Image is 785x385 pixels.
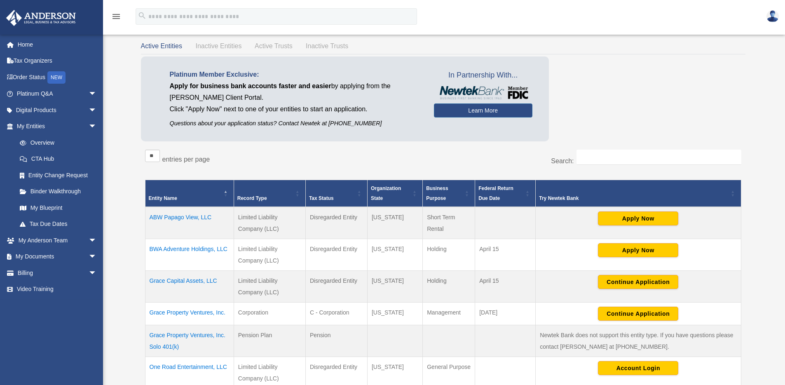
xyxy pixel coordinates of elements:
[6,69,109,86] a: Order StatusNEW
[475,239,536,271] td: April 15
[111,14,121,21] a: menu
[145,303,234,325] td: Grace Property Ventures, Inc.
[6,281,109,298] a: Video Training
[145,325,234,357] td: Grace Property Ventures, Inc. Solo 401(k)
[149,195,177,201] span: Entity Name
[12,183,105,200] a: Binder Walkthrough
[138,11,147,20] i: search
[145,271,234,303] td: Grace Capital Assets, LLC
[234,207,305,239] td: Limited Liability Company (LLC)
[6,36,109,53] a: Home
[4,10,78,26] img: Anderson Advisors Platinum Portal
[89,232,105,249] span: arrow_drop_down
[309,195,334,201] span: Tax Status
[145,239,234,271] td: BWA Adventure Holdings, LLC
[6,118,105,135] a: My Entitiesarrow_drop_down
[170,80,422,103] p: by applying from the [PERSON_NAME] Client Portal.
[255,42,293,49] span: Active Trusts
[536,325,741,357] td: Newtek Bank does not support this entity type. If you have questions please contact [PERSON_NAME]...
[305,303,367,325] td: C - Corporation
[598,364,678,371] a: Account Login
[6,53,109,69] a: Tax Organizers
[475,180,536,207] th: Federal Return Due Date: Activate to sort
[423,180,475,207] th: Business Purpose: Activate to sort
[306,42,348,49] span: Inactive Trusts
[170,118,422,129] p: Questions about your application status? Contact Newtek at [PHONE_NUMBER]
[89,86,105,103] span: arrow_drop_down
[475,271,536,303] td: April 15
[6,232,109,249] a: My Anderson Teamarrow_drop_down
[371,185,401,201] span: Organization State
[6,249,109,265] a: My Documentsarrow_drop_down
[367,271,422,303] td: [US_STATE]
[598,275,678,289] button: Continue Application
[305,207,367,239] td: Disregarded Entity
[234,271,305,303] td: Limited Liability Company (LLC)
[598,211,678,225] button: Apply Now
[367,303,422,325] td: [US_STATE]
[423,239,475,271] td: Holding
[47,71,66,84] div: NEW
[12,151,105,167] a: CTA Hub
[423,303,475,325] td: Management
[367,180,422,207] th: Organization State: Activate to sort
[145,180,234,207] th: Entity Name: Activate to invert sorting
[234,303,305,325] td: Corporation
[539,193,728,203] div: Try Newtek Bank
[12,167,105,183] a: Entity Change Request
[305,325,367,357] td: Pension
[551,157,574,164] label: Search:
[434,103,532,117] a: Learn More
[237,195,267,201] span: Record Type
[434,69,532,82] span: In Partnership With...
[598,307,678,321] button: Continue Application
[195,42,241,49] span: Inactive Entities
[89,102,105,119] span: arrow_drop_down
[234,180,305,207] th: Record Type: Activate to sort
[6,102,109,118] a: Digital Productsarrow_drop_down
[423,207,475,239] td: Short Term Rental
[145,207,234,239] td: ABW Papago View, LLC
[305,271,367,303] td: Disregarded Entity
[367,239,422,271] td: [US_STATE]
[438,86,528,99] img: NewtekBankLogoSM.png
[234,239,305,271] td: Limited Liability Company (LLC)
[89,265,105,282] span: arrow_drop_down
[170,82,331,89] span: Apply for business bank accounts faster and easier
[6,86,109,102] a: Platinum Q&Aarrow_drop_down
[475,303,536,325] td: [DATE]
[170,103,422,115] p: Click "Apply Now" next to one of your entities to start an application.
[766,10,779,22] img: User Pic
[12,216,105,232] a: Tax Due Dates
[234,325,305,357] td: Pension Plan
[598,243,678,257] button: Apply Now
[89,118,105,135] span: arrow_drop_down
[598,361,678,375] button: Account Login
[89,249,105,265] span: arrow_drop_down
[170,69,422,80] p: Platinum Member Exclusive:
[367,207,422,239] td: [US_STATE]
[162,156,210,163] label: entries per page
[305,239,367,271] td: Disregarded Entity
[536,180,741,207] th: Try Newtek Bank : Activate to sort
[12,200,105,216] a: My Blueprint
[141,42,182,49] span: Active Entities
[12,134,101,151] a: Overview
[423,271,475,303] td: Holding
[305,180,367,207] th: Tax Status: Activate to sort
[478,185,513,201] span: Federal Return Due Date
[6,265,109,281] a: Billingarrow_drop_down
[111,12,121,21] i: menu
[426,185,448,201] span: Business Purpose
